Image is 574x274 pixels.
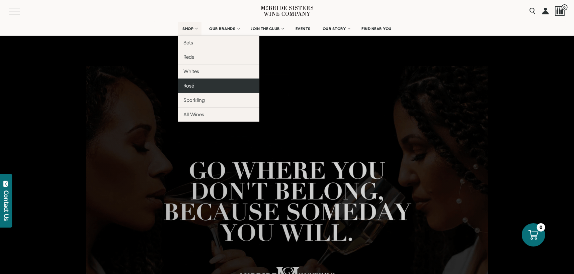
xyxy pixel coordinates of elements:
a: JOIN THE CLUB [247,22,288,35]
a: OUR STORY [318,22,354,35]
a: Whites [178,64,259,79]
span: Rosé [183,83,194,89]
span: Whites [183,68,199,74]
a: Sparkling [178,93,259,107]
span: Reds [183,54,194,60]
a: Sets [178,35,259,50]
span: JOIN THE CLUB [251,26,280,31]
a: SHOP [178,22,201,35]
span: EVENTS [296,26,311,31]
a: EVENTS [291,22,315,35]
a: OUR BRANDS [205,22,243,35]
span: SHOP [182,26,194,31]
span: All Wines [183,112,204,117]
span: 0 [562,4,568,10]
a: All Wines [178,107,259,122]
div: Contact Us [3,190,10,221]
a: FIND NEAR YOU [357,22,396,35]
button: Mobile Menu Trigger [9,8,33,14]
a: Rosé [178,79,259,93]
a: Reds [178,50,259,64]
span: Sets [183,40,193,45]
span: OUR STORY [323,26,346,31]
div: 0 [537,223,545,232]
span: OUR BRANDS [209,26,235,31]
span: FIND NEAR YOU [361,26,392,31]
span: Sparkling [183,97,205,103]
